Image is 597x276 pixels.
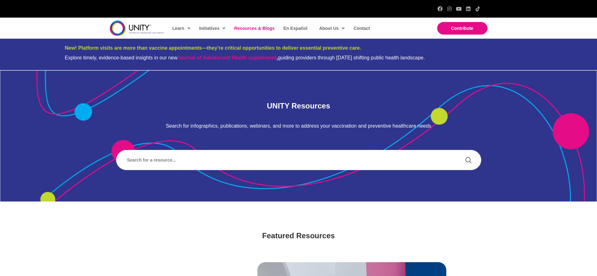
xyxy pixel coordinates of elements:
a: TikTok [475,6,480,11]
a: LinkedIn [466,6,471,11]
strong: , [177,55,278,60]
span: En Español [284,26,307,31]
form: Search form [122,153,462,167]
span: Contribute [451,26,473,31]
a: Contact [350,21,372,36]
a: Contribute [437,22,487,35]
a: Resources & Blogs [231,21,277,36]
span: Learn [172,24,190,33]
a: YouTube [456,6,461,11]
span: New! Platform visits are more than vaccine appointments—they’re critical opportunities to deliver... [65,45,361,51]
p: Search for infographics, publications, webinars, and more to address your vaccination and prevent... [116,123,481,130]
a: About Us [316,21,347,36]
span: Resources & Blogs [234,26,274,31]
div: Explore timely, evidence-based insights in our new guiding providers through [DATE] shifting publ... [65,55,532,61]
a: Journal of Adolescent Health supplement [177,55,277,60]
span: UNITY Resources [267,102,330,110]
span: About Us [319,24,345,33]
span: Contact [353,26,370,31]
a: En Español [280,21,310,36]
input: Search input [122,153,459,167]
img: unity-logo-dark [110,20,164,36]
a: Instagram [447,6,452,11]
a: Facebook [437,6,442,11]
span: Initiatives [199,24,226,33]
span: Featured Resources [262,231,335,240]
